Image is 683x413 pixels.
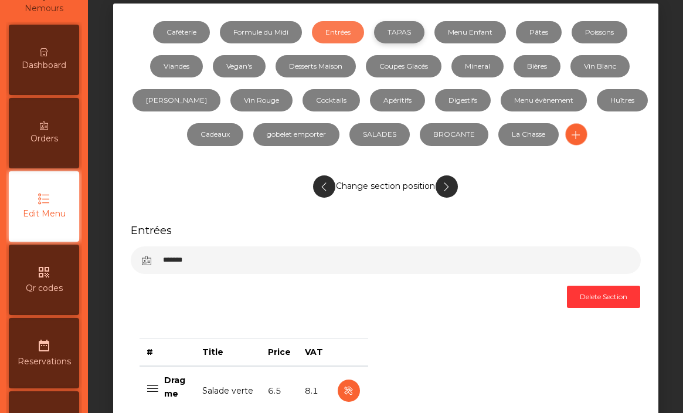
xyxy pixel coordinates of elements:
a: Apéritifs [370,89,425,111]
a: Desserts Maison [276,55,356,77]
th: Title [195,339,261,367]
span: Orders [30,133,58,145]
a: Vin Rouge [230,89,293,111]
th: VAT [298,339,330,367]
a: Coupes Glacés [366,55,441,77]
p: Drag me [164,374,189,400]
th: Price [261,339,298,367]
a: Huîtres [597,89,648,111]
a: Viandes [150,55,203,77]
a: Cocktails [303,89,360,111]
th: # [140,339,196,367]
a: Vin Blanc [570,55,630,77]
a: BROCANTE [420,123,488,145]
a: Entrées [312,21,364,43]
a: gobelet emporter [253,123,339,145]
span: Edit Menu [23,208,66,220]
div: Change section position [131,170,641,204]
a: Bières [514,55,560,77]
a: Cadeaux [187,123,243,145]
a: Digestifs [435,89,491,111]
a: Menu Enfant [434,21,506,43]
a: [PERSON_NAME] [132,89,220,111]
a: Vegan's [213,55,266,77]
a: Formule du Midi [220,21,302,43]
i: date_range [37,338,51,353]
a: Poissons [572,21,627,43]
a: SALADES [349,123,410,145]
span: Reservations [18,356,71,368]
span: Dashboard [22,59,66,72]
a: Caféterie [153,21,210,43]
i: qr_code [37,265,51,279]
a: La Chasse [498,123,559,145]
a: TAPAS [374,21,424,43]
a: Mineral [451,55,504,77]
span: Qr codes [26,282,63,294]
a: Menu évènement [501,89,587,111]
h5: Entrées [131,223,641,238]
button: Delete Section [567,286,640,308]
a: Pâtes [516,21,562,43]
